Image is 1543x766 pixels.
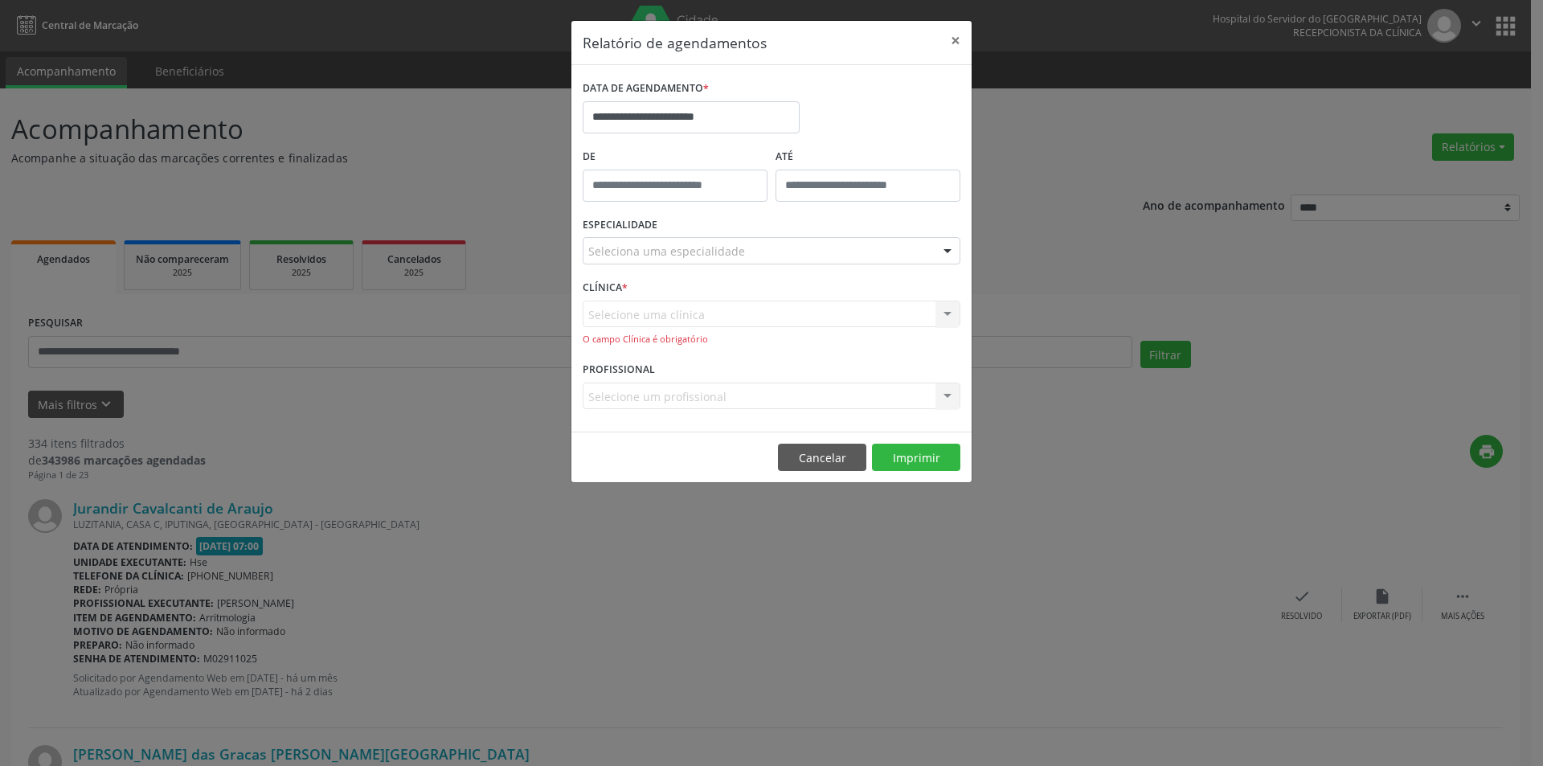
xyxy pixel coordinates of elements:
[583,358,655,383] label: PROFISSIONAL
[583,213,657,238] label: ESPECIALIDADE
[583,32,767,53] h5: Relatório de agendamentos
[583,333,960,346] div: O campo Clínica é obrigatório
[583,145,767,170] label: De
[939,21,972,60] button: Close
[588,243,745,260] span: Seleciona uma especialidade
[872,444,960,471] button: Imprimir
[776,145,960,170] label: ATÉ
[778,444,866,471] button: Cancelar
[583,276,628,301] label: CLÍNICA
[583,76,709,101] label: DATA DE AGENDAMENTO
